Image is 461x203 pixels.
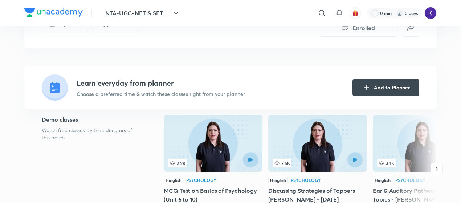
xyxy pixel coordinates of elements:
button: NTA-UGC-NET & SET ... [101,6,185,20]
h5: Demo classes [42,115,140,124]
span: 2.5K [273,159,291,167]
span: 3.1K [377,159,396,167]
img: avatar [352,10,359,16]
div: Hinglish [373,176,392,184]
button: Add to Planner [352,79,419,96]
h4: Learn everyday from planner [77,78,245,89]
img: kanishka hemani [424,7,437,19]
button: avatar [350,7,361,19]
img: Company Logo [24,8,83,17]
img: streak [396,9,403,17]
div: Hinglish [164,176,183,184]
a: Company Logo [24,8,83,19]
button: Enrolled [320,19,396,37]
span: 2.9K [168,159,187,167]
div: Psychology [186,178,216,182]
button: false [402,19,419,37]
div: Hinglish [268,176,288,184]
div: Psychology [291,178,321,182]
p: Choose a preferred time & watch these classes right from your planner [77,90,245,98]
p: Watch free classes by the educators of this batch [42,127,140,141]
